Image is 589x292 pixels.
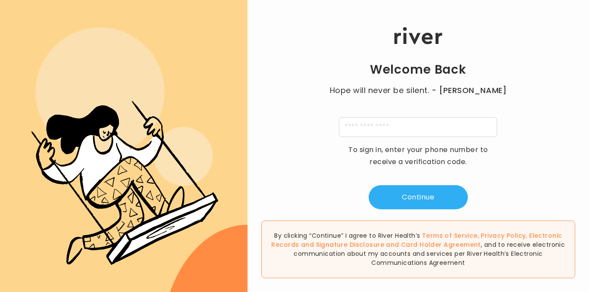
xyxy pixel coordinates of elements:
[432,84,507,96] span: - [PERSON_NAME]
[321,84,515,96] p: Hope will never be silent.
[261,221,575,278] div: By clicking “Continue” I agree to River Health’s
[370,62,467,78] h1: Welcome Back
[369,185,468,209] button: Continue
[294,240,565,267] span: , and to receive electronic communication about my accounts and services per River Health’s Elect...
[271,231,562,249] span: , , and
[343,144,494,168] p: To sign in, enter your phone number to receive a verification code.
[401,240,481,249] a: Card Holder Agreement
[422,231,478,240] a: Terms of Service
[271,231,562,249] a: Electronic Records and Signature Disclosure
[481,231,526,240] a: Privacy Policy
